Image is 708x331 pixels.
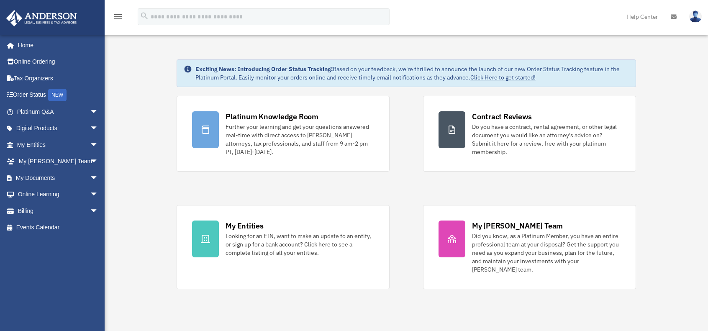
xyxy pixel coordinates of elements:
i: search [140,11,149,21]
span: arrow_drop_down [90,169,107,187]
a: Online Ordering [6,54,111,70]
i: menu [113,12,123,22]
div: Contract Reviews [472,111,532,122]
div: Do you have a contract, rental agreement, or other legal document you would like an attorney's ad... [472,123,621,156]
img: User Pic [689,10,702,23]
a: My Entitiesarrow_drop_down [6,136,111,153]
a: My [PERSON_NAME] Team Did you know, as a Platinum Member, you have an entire professional team at... [423,205,636,289]
a: My [PERSON_NAME] Teamarrow_drop_down [6,153,111,170]
span: arrow_drop_down [90,136,107,154]
span: arrow_drop_down [90,153,107,170]
a: Order StatusNEW [6,87,111,104]
a: My Entities Looking for an EIN, want to make an update to an entity, or sign up for a bank accoun... [177,205,390,289]
a: Platinum Q&Aarrow_drop_down [6,103,111,120]
div: Based on your feedback, we're thrilled to announce the launch of our new Order Status Tracking fe... [195,65,629,82]
div: Did you know, as a Platinum Member, you have an entire professional team at your disposal? Get th... [472,232,621,274]
a: Contract Reviews Do you have a contract, rental agreement, or other legal document you would like... [423,96,636,172]
a: menu [113,15,123,22]
div: My Entities [226,221,263,231]
a: Online Learningarrow_drop_down [6,186,111,203]
a: Platinum Knowledge Room Further your learning and get your questions answered real-time with dire... [177,96,390,172]
a: Digital Productsarrow_drop_down [6,120,111,137]
div: Looking for an EIN, want to make an update to an entity, or sign up for a bank account? Click her... [226,232,374,257]
div: Further your learning and get your questions answered real-time with direct access to [PERSON_NAM... [226,123,374,156]
img: Anderson Advisors Platinum Portal [4,10,80,26]
a: My Documentsarrow_drop_down [6,169,111,186]
div: Platinum Knowledge Room [226,111,318,122]
div: NEW [48,89,67,101]
a: Home [6,37,107,54]
a: Click Here to get started! [470,74,536,81]
div: My [PERSON_NAME] Team [472,221,563,231]
strong: Exciting News: Introducing Order Status Tracking! [195,65,333,73]
a: Billingarrow_drop_down [6,203,111,219]
a: Events Calendar [6,219,111,236]
span: arrow_drop_down [90,203,107,220]
a: Tax Organizers [6,70,111,87]
span: arrow_drop_down [90,103,107,121]
span: arrow_drop_down [90,186,107,203]
span: arrow_drop_down [90,120,107,137]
